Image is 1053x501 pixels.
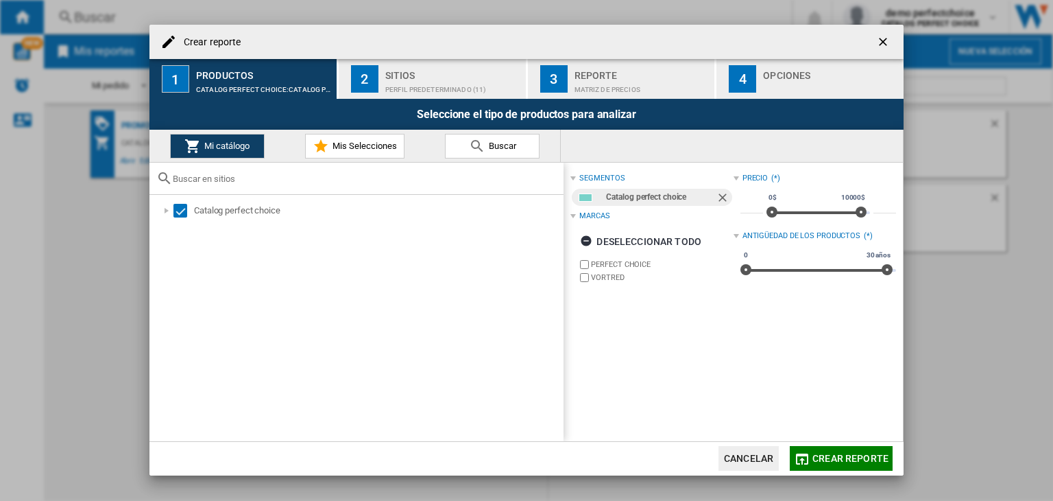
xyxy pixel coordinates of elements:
[196,79,331,93] div: CATALOG PERFECT CHOICE:Catalog perfect choice
[385,79,520,93] div: Perfil predeterminado (11)
[580,273,589,282] input: brand.name
[485,141,516,151] span: Buscar
[591,259,733,270] label: PERFECT CHOICE
[812,453,888,464] span: Crear reporte
[742,231,860,242] div: Antigüedad de los productos
[716,59,904,99] button: 4 Opciones
[574,65,710,79] div: Reporte
[591,272,733,283] label: VORTRED
[173,204,194,218] md-checkbox: Select
[580,260,589,269] input: brand.name
[305,134,404,159] button: Mis Selecciones
[579,211,609,222] div: Marcas
[162,65,189,93] div: 1
[173,174,557,184] input: Buscar en sitios
[839,192,867,203] span: 10000$
[766,192,779,203] span: 0$
[763,65,898,79] div: Opciones
[177,36,241,49] h4: Crear reporte
[385,65,520,79] div: Sitios
[864,250,893,261] span: 30 años
[576,229,705,254] button: Deseleccionar todo
[149,59,338,99] button: 1 Productos CATALOG PERFECT CHOICE:Catalog perfect choice
[339,59,527,99] button: 2 Sitios Perfil predeterminado (11)
[742,173,768,184] div: Precio
[876,35,893,51] ng-md-icon: getI18NText('BUTTONS.CLOSE_DIALOG')
[196,65,331,79] div: Productos
[729,65,756,93] div: 4
[606,189,715,206] div: Catalog perfect choice
[790,446,893,471] button: Crear reporte
[528,59,716,99] button: 3 Reporte Matriz de precios
[351,65,378,93] div: 2
[540,65,568,93] div: 3
[580,229,701,254] div: Deseleccionar todo
[574,79,710,93] div: Matriz de precios
[716,191,732,207] ng-md-icon: Quitar
[194,204,561,218] div: Catalog perfect choice
[201,141,250,151] span: Mi catálogo
[742,250,750,261] span: 0
[718,446,779,471] button: Cancelar
[329,141,397,151] span: Mis Selecciones
[871,28,898,56] button: getI18NText('BUTTONS.CLOSE_DIALOG')
[149,99,904,130] div: Seleccione el tipo de productos para analizar
[445,134,540,159] button: Buscar
[170,134,265,159] button: Mi catálogo
[579,173,625,184] div: segmentos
